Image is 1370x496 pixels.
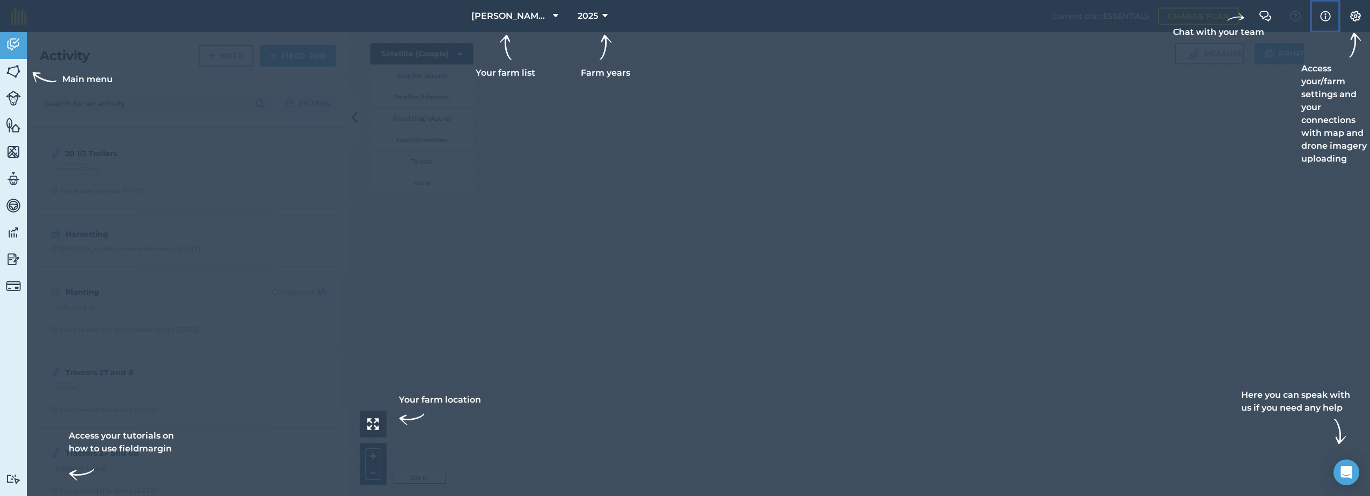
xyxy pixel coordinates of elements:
img: svg+xml;base64,PD94bWwgdmVyc2lvbj0iMS4wIiBlbmNvZGluZz0idXRmLTgiPz4KPCEtLSBHZW5lcmF0b3I6IEFkb2JlIE... [6,474,21,484]
img: A cog icon [1349,11,1362,21]
div: Farm years [575,34,636,79]
img: svg+xml;base64,PHN2ZyB4bWxucz0iaHR0cDovL3d3dy53My5vcmcvMjAwMC9zdmciIHdpZHRoPSI1NiIgaGVpZ2h0PSI2MC... [6,144,21,160]
img: svg+xml;base64,PHN2ZyB4bWxucz0iaHR0cDovL3d3dy53My5vcmcvMjAwMC9zdmciIHdpZHRoPSI1NiIgaGVpZ2h0PSI2MC... [6,63,21,79]
div: Chat with your team [1173,9,1264,39]
img: Two speech bubbles overlapping with the left bubble in the forefront [1259,11,1272,21]
span: [PERSON_NAME] Farm Life [471,10,549,23]
div: Your farm list [476,34,535,79]
div: Open Intercom Messenger [1333,459,1359,485]
img: svg+xml;base64,PHN2ZyB4bWxucz0iaHR0cDovL3d3dy53My5vcmcvMjAwMC9zdmciIHdpZHRoPSIxNyIgaGVpZ2h0PSIxNy... [1320,10,1331,23]
img: svg+xml;base64,PD94bWwgdmVyc2lvbj0iMS4wIiBlbmNvZGluZz0idXRmLTgiPz4KPCEtLSBHZW5lcmF0b3I6IEFkb2JlIE... [6,171,21,187]
div: Access your/farm settings and your connections with map and drone imagery uploading [1301,32,1370,165]
img: svg+xml;base64,PD94bWwgdmVyc2lvbj0iMS4wIiBlbmNvZGluZz0idXRmLTgiPz4KPCEtLSBHZW5lcmF0b3I6IEFkb2JlIE... [6,37,21,53]
button: Your farm location [360,411,387,437]
div: Your farm location [399,393,481,432]
img: Four arrows, one pointing top left, one top right, one bottom right and the last bottom left [367,418,379,430]
img: svg+xml;base64,PD94bWwgdmVyc2lvbj0iMS4wIiBlbmNvZGluZz0idXRmLTgiPz4KPCEtLSBHZW5lcmF0b3I6IEFkb2JlIE... [6,91,21,106]
img: svg+xml;base64,PD94bWwgdmVyc2lvbj0iMS4wIiBlbmNvZGluZz0idXRmLTgiPz4KPCEtLSBHZW5lcmF0b3I6IEFkb2JlIE... [6,279,21,294]
img: svg+xml;base64,PHN2ZyB4bWxucz0iaHR0cDovL3d3dy53My5vcmcvMjAwMC9zdmciIHdpZHRoPSI1NiIgaGVpZ2h0PSI2MC... [6,117,21,133]
div: Access your tutorials on how to use fieldmargin [69,429,180,487]
div: Here you can speak with us if you need any help [1241,389,1353,444]
div: Main menu [30,67,113,92]
img: svg+xml;base64,PD94bWwgdmVyc2lvbj0iMS4wIiBlbmNvZGluZz0idXRmLTgiPz4KPCEtLSBHZW5lcmF0b3I6IEFkb2JlIE... [6,198,21,214]
img: svg+xml;base64,PD94bWwgdmVyc2lvbj0iMS4wIiBlbmNvZGluZz0idXRmLTgiPz4KPCEtLSBHZW5lcmF0b3I6IEFkb2JlIE... [6,251,21,267]
img: svg+xml;base64,PD94bWwgdmVyc2lvbj0iMS4wIiBlbmNvZGluZz0idXRmLTgiPz4KPCEtLSBHZW5lcmF0b3I6IEFkb2JlIE... [6,224,21,240]
span: 2025 [578,10,598,23]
